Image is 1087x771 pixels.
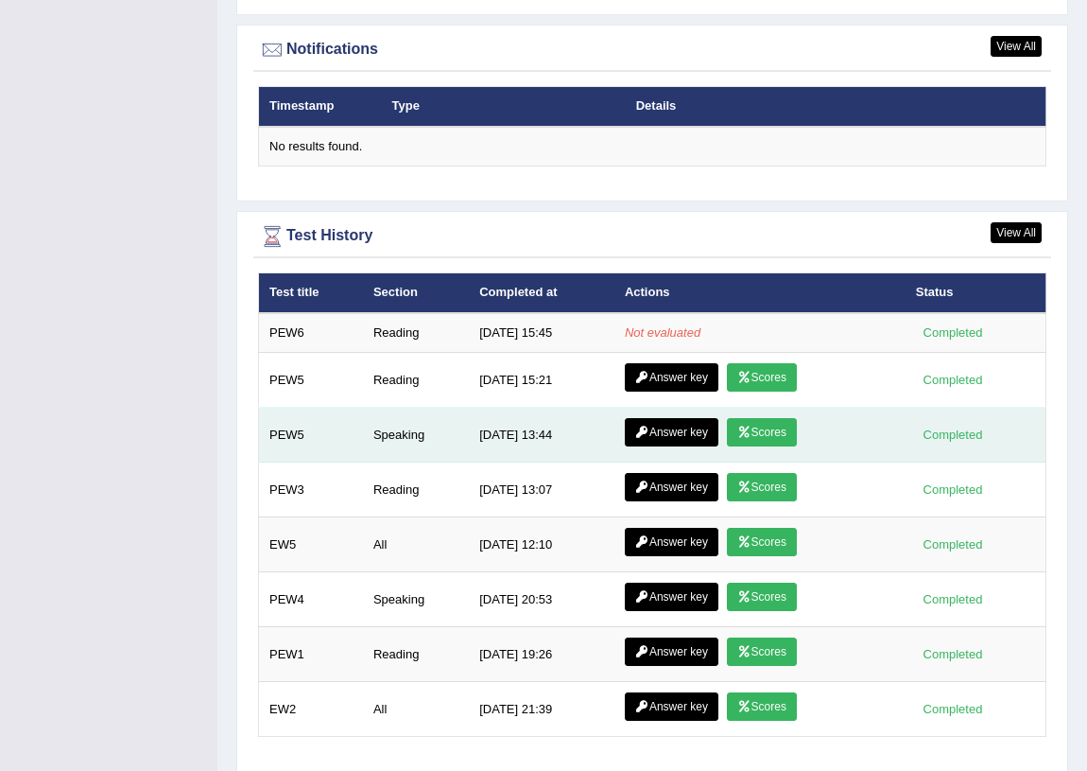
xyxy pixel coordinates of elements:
[916,480,990,499] div: Completed
[363,627,469,682] td: Reading
[625,418,718,447] a: Answer key
[363,408,469,463] td: Speaking
[259,408,363,463] td: PEW5
[727,363,797,392] a: Scores
[625,363,718,392] a: Answer key
[469,463,614,517] td: [DATE] 13:07
[614,273,906,313] th: Actions
[916,370,990,390] div: Completed
[916,644,990,664] div: Completed
[363,682,469,737] td: All
[625,528,718,556] a: Answer key
[727,528,797,556] a: Scores
[259,572,363,627] td: PEW4
[916,699,990,719] div: Completed
[916,589,990,609] div: Completed
[625,692,718,721] a: Answer key
[916,323,990,342] div: Completed
[258,36,1046,64] div: Notifications
[727,473,797,501] a: Scores
[625,638,718,666] a: Answer key
[625,473,718,501] a: Answer key
[916,425,990,445] div: Completed
[991,36,1042,57] a: View All
[258,222,1046,251] div: Test History
[269,138,1035,156] div: No results found.
[382,87,626,127] th: Type
[259,682,363,737] td: EW2
[727,638,797,666] a: Scores
[363,273,469,313] th: Section
[469,353,614,408] td: [DATE] 15:21
[625,583,718,611] a: Answer key
[363,572,469,627] td: Speaking
[906,273,1046,313] th: Status
[259,517,363,572] td: EW5
[469,627,614,682] td: [DATE] 19:26
[259,627,363,682] td: PEW1
[259,313,363,353] td: PEW6
[363,313,469,353] td: Reading
[363,463,469,517] td: Reading
[469,273,614,313] th: Completed at
[259,273,363,313] th: Test title
[469,313,614,353] td: [DATE] 15:45
[991,222,1042,243] a: View All
[469,408,614,463] td: [DATE] 13:44
[469,682,614,737] td: [DATE] 21:39
[259,353,363,408] td: PEW5
[727,583,797,611] a: Scores
[469,572,614,627] td: [DATE] 20:53
[469,517,614,572] td: [DATE] 12:10
[727,418,797,447] a: Scores
[259,87,382,127] th: Timestamp
[259,463,363,517] td: PEW3
[363,517,469,572] td: All
[625,325,700,340] em: Not evaluated
[916,534,990,554] div: Completed
[626,87,933,127] th: Details
[363,353,469,408] td: Reading
[727,692,797,721] a: Scores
